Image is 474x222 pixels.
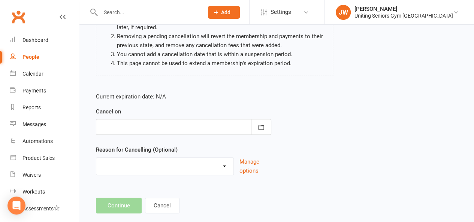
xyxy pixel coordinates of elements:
div: Assessments [22,206,60,212]
div: Product Sales [22,155,55,161]
div: [PERSON_NAME] [354,6,453,12]
div: Uniting Seniors Gym [GEOGRAPHIC_DATA] [354,12,453,19]
div: People [22,54,39,60]
a: Product Sales [10,150,79,167]
div: Open Intercom Messenger [7,197,25,215]
a: Automations [10,133,79,150]
li: Removing a pending cancellation will revert the membership and payments to their previous state, ... [117,32,327,50]
a: Waivers [10,167,79,183]
label: Reason for Cancelling (Optional) [96,145,178,154]
div: Automations [22,138,53,144]
div: Waivers [22,172,41,178]
li: You cannot add a cancellation date that is within a suspension period. [117,50,327,59]
a: Dashboard [10,32,79,49]
a: Calendar [10,66,79,82]
p: Current expiration date: N/A [96,92,271,101]
button: Cancel [145,198,179,213]
button: Add [208,6,240,19]
div: Reports [22,104,41,110]
a: People [10,49,79,66]
button: Manage options [239,157,271,175]
a: Messages [10,116,79,133]
a: Workouts [10,183,79,200]
div: Payments [22,88,46,94]
a: Clubworx [9,7,28,26]
div: JW [336,5,351,20]
li: This page cannot be used to extend a membership's expiration period. [117,59,327,68]
span: Add [221,9,230,15]
div: Workouts [22,189,45,195]
div: Messages [22,121,46,127]
label: Cancel on [96,107,121,116]
a: Payments [10,82,79,99]
a: Assessments [10,200,79,217]
div: Dashboard [22,37,48,43]
a: Reports [10,99,79,116]
div: Calendar [22,71,43,77]
span: Settings [271,4,291,21]
input: Search... [98,7,198,18]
